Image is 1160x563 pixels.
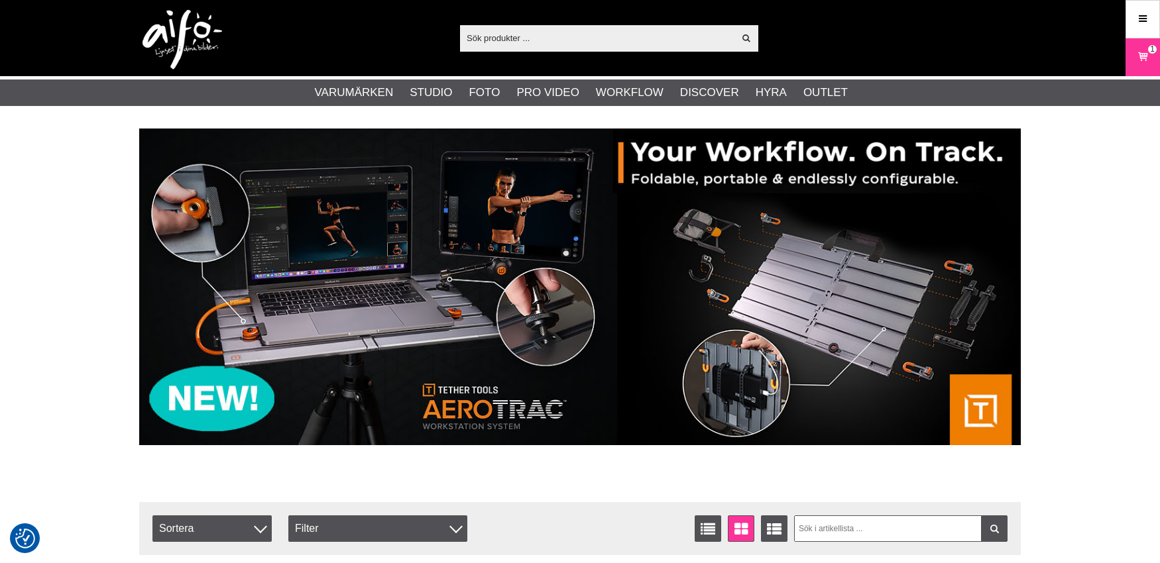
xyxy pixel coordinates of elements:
[803,84,848,101] a: Outlet
[152,515,272,542] span: Sortera
[288,515,467,542] div: Filter
[139,128,1021,445] img: Annons:007 banner-header-aerotrac-1390x500.jpg
[15,529,35,548] img: Revisit consent button
[410,84,452,101] a: Studio
[460,28,734,48] input: Sök produkter ...
[695,515,721,542] a: Listvisning
[1126,42,1159,73] a: 1
[315,84,394,101] a: Varumärken
[469,84,500,101] a: Foto
[728,515,754,542] a: Fönstervisning
[143,10,222,70] img: logo.png
[15,527,35,550] button: Samtyckesinställningar
[794,515,1008,542] input: Sök i artikellista ...
[1150,43,1155,55] span: 1
[516,84,579,101] a: Pro Video
[981,515,1008,542] a: Filtrera
[680,84,739,101] a: Discover
[756,84,787,101] a: Hyra
[761,515,787,542] a: Utökad listvisning
[596,84,664,101] a: Workflow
